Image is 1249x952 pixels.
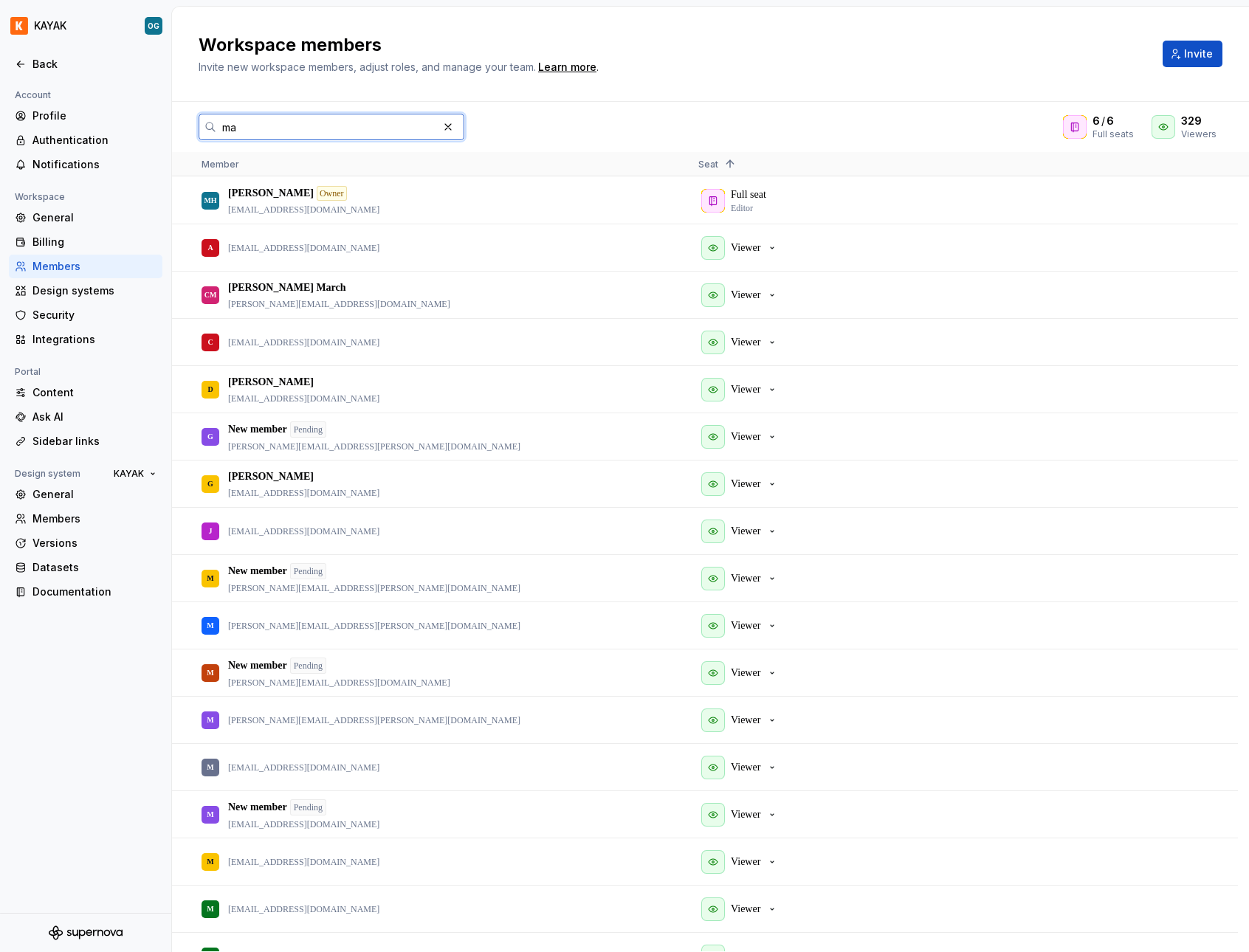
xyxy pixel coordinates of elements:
[228,677,450,689] p: [PERSON_NAME][EMAIL_ADDRESS][DOMAIN_NAME]
[731,713,760,728] p: Viewer
[32,511,156,526] div: Members
[1093,114,1134,128] div: /
[228,525,379,537] p: [EMAIL_ADDRESS][DOMAIN_NAME]
[9,86,57,104] div: Account
[207,328,213,356] div: C
[698,328,784,357] button: Viewer
[9,430,162,453] a: Sidebar links
[207,753,213,782] div: M
[9,279,162,303] a: Design systems
[207,611,213,640] div: M
[207,706,213,734] div: M
[207,800,213,829] div: M
[731,902,760,917] p: Viewer
[228,564,287,579] p: New member
[9,104,162,128] a: Profile
[9,303,162,327] a: Security
[9,580,162,604] a: Documentation
[731,430,760,444] p: Viewer
[9,556,162,579] a: Datasets
[731,666,760,680] p: Viewer
[199,61,536,73] span: Invite new workspace members, adjust roles, and manage your team.
[698,564,784,593] button: Viewer
[698,658,784,688] button: Viewer
[209,517,213,545] div: J
[32,57,156,72] div: Back
[698,753,784,782] button: Viewer
[698,233,784,263] button: Viewer
[1181,128,1217,140] div: Viewers
[32,584,156,599] div: Documentation
[9,188,71,206] div: Workspace
[731,571,760,586] p: Viewer
[9,483,162,506] a: General
[32,235,156,249] div: Billing
[698,611,784,641] button: Viewer
[228,469,314,484] p: [PERSON_NAME]
[9,52,162,76] a: Back
[1181,114,1202,128] span: 329
[228,337,379,348] p: [EMAIL_ADDRESS][DOMAIN_NAME]
[9,465,86,483] div: Design system
[538,60,596,75] div: Learn more
[228,620,520,632] p: [PERSON_NAME][EMAIL_ADDRESS][PERSON_NAME][DOMAIN_NAME]
[32,133,156,148] div: Authentication
[10,17,28,35] img: 9b5e5b75-9bc5-4a19-9b3e-fb6b8962d941.png
[698,469,784,499] button: Viewer
[148,20,159,32] div: OG
[698,422,784,452] button: Viewer
[228,280,346,295] p: [PERSON_NAME] March
[32,487,156,502] div: General
[32,308,156,322] div: Security
[9,328,162,351] a: Integrations
[49,925,123,940] svg: Supernova Logo
[228,818,379,830] p: [EMAIL_ADDRESS][DOMAIN_NAME]
[207,422,213,451] div: G
[207,375,213,404] div: D
[204,280,217,309] div: CM
[9,381,162,404] a: Content
[698,847,784,877] button: Viewer
[1184,46,1213,61] span: Invite
[228,242,379,254] p: [EMAIL_ADDRESS][DOMAIN_NAME]
[9,255,162,278] a: Members
[9,531,162,555] a: Versions
[228,186,314,201] p: [PERSON_NAME]
[228,441,520,452] p: [PERSON_NAME][EMAIL_ADDRESS][PERSON_NAME][DOMAIN_NAME]
[207,847,213,876] div: M
[9,507,162,531] a: Members
[9,206,162,230] a: General
[228,375,314,390] p: [PERSON_NAME]
[9,153,162,176] a: Notifications
[536,62,599,73] span: .
[207,469,213,498] div: G
[32,259,156,274] div: Members
[204,186,216,215] div: MH
[32,283,156,298] div: Design systems
[731,618,760,633] p: Viewer
[228,422,287,437] p: New member
[199,33,1145,57] h2: Workspace members
[228,800,287,815] p: New member
[731,855,760,869] p: Viewer
[731,477,760,491] p: Viewer
[3,10,168,42] button: KAYAKOG
[698,375,784,404] button: Viewer
[228,393,379,404] p: [EMAIL_ADDRESS][DOMAIN_NAME]
[32,332,156,347] div: Integrations
[9,405,162,429] a: Ask AI
[9,363,47,381] div: Portal
[207,658,213,687] div: M
[698,800,784,829] button: Viewer
[228,298,450,310] p: [PERSON_NAME][EMAIL_ADDRESS][DOMAIN_NAME]
[207,894,213,923] div: M
[698,706,784,735] button: Viewer
[317,186,347,201] div: Owner
[207,233,213,262] div: A
[290,563,326,579] div: Pending
[32,157,156,172] div: Notifications
[228,487,379,499] p: [EMAIL_ADDRESS][DOMAIN_NAME]
[228,762,379,773] p: [EMAIL_ADDRESS][DOMAIN_NAME]
[228,582,520,594] p: [PERSON_NAME][EMAIL_ADDRESS][PERSON_NAME][DOMAIN_NAME]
